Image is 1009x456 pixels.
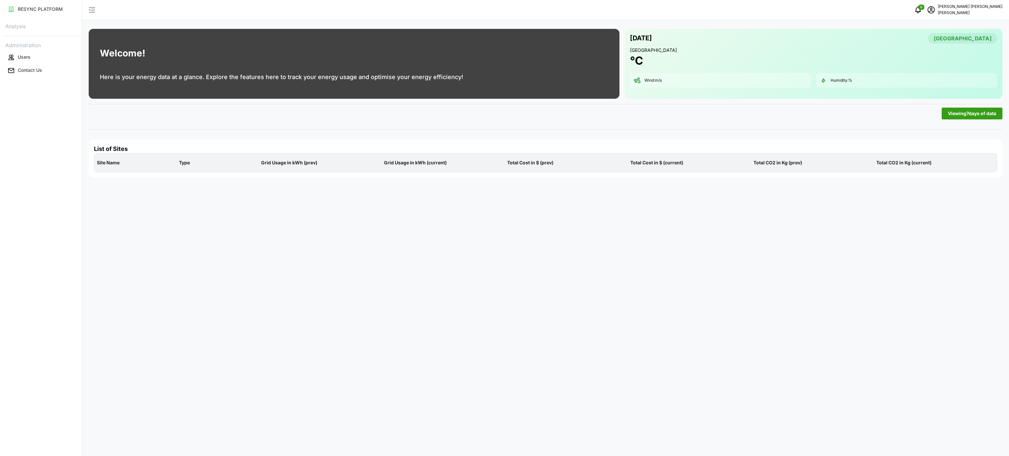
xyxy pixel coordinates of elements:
[3,52,79,63] button: Users
[3,3,79,16] a: RESYNC PLATFORM
[94,145,997,153] h4: List of Sites
[630,47,997,53] p: [GEOGRAPHIC_DATA]
[3,21,79,31] p: Analysis
[3,64,79,77] a: Contact Us
[938,4,1002,10] p: [PERSON_NAME] [PERSON_NAME]
[3,65,79,76] button: Contact Us
[18,6,63,12] p: RESYNC PLATFORM
[18,54,31,60] p: Users
[383,154,503,171] p: Grid Usage in kWh (current)
[911,3,925,16] button: notifications
[630,53,643,68] h1: °C
[96,154,175,171] p: Site Name
[831,78,852,83] p: Humidity: %
[938,10,1002,16] p: [PERSON_NAME]
[3,40,79,50] p: Administration
[644,78,662,83] p: Wind: m/s
[100,73,463,82] p: Here is your energy data at a glance. Explore the features here to track your energy usage and op...
[948,108,996,119] span: Viewing 7 days of data
[630,33,652,44] p: [DATE]
[178,154,257,171] p: Type
[942,108,1002,119] button: Viewing7days of data
[3,51,79,64] a: Users
[629,154,750,171] p: Total Cost in $ (current)
[506,154,626,171] p: Total Cost in $ (prev)
[925,3,938,16] button: schedule
[260,154,380,171] p: Grid Usage in kWh (prev)
[875,154,996,171] p: Total CO2 in Kg (current)
[18,67,42,73] p: Contact Us
[100,46,145,60] h1: Welcome!
[752,154,873,171] p: Total CO2 in Kg (prev)
[934,33,992,43] span: [GEOGRAPHIC_DATA]
[920,5,922,10] span: 0
[3,3,79,15] button: RESYNC PLATFORM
